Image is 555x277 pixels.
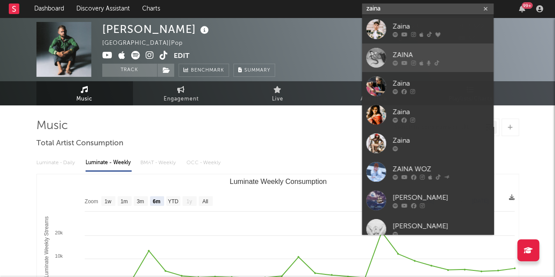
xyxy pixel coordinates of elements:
a: [PERSON_NAME] [362,186,494,215]
span: Engagement [164,94,199,104]
text: 1y [186,198,192,205]
text: YTD [168,198,178,205]
button: Edit [174,51,190,62]
div: Zaïna [393,78,489,89]
a: ZAINA [362,43,494,72]
div: ZAINA [393,50,489,60]
input: Search for artists [362,4,494,14]
text: 6m [153,198,160,205]
a: Music [36,81,133,105]
text: 20k [55,230,63,235]
text: Zoom [85,198,98,205]
a: Audience [326,81,423,105]
div: [PERSON_NAME] [393,221,489,231]
span: Summary [244,68,270,73]
div: 99 + [522,2,533,9]
div: Zaina [393,107,489,117]
div: Luminate - Weekly [86,155,132,170]
a: Engagement [133,81,229,105]
div: [PERSON_NAME] [102,22,211,36]
div: Zaina [393,21,489,32]
span: Audience [361,94,387,104]
span: Benchmark [191,65,224,76]
text: 1m [120,198,128,205]
div: Zaina [393,135,489,146]
div: [GEOGRAPHIC_DATA] | Pop [102,38,193,49]
span: Live [272,94,283,104]
a: Zaina [362,129,494,158]
text: Luminate Weekly Consumption [229,178,326,185]
a: Benchmark [179,64,229,77]
button: Summary [233,64,275,77]
text: 3m [136,198,144,205]
text: 1w [104,198,111,205]
a: [PERSON_NAME] [362,215,494,243]
span: Total Artist Consumption [36,138,123,149]
a: Zaïna [362,72,494,101]
div: ZAINA WOZ [393,164,489,174]
span: Music [76,94,93,104]
text: All [202,198,208,205]
a: ZAINA WOZ [362,158,494,186]
a: Live [229,81,326,105]
text: 10k [55,253,63,259]
button: Track [102,64,157,77]
button: 99+ [519,5,525,12]
div: [PERSON_NAME] [393,192,489,203]
a: Zaina [362,101,494,129]
a: Zaina [362,15,494,43]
